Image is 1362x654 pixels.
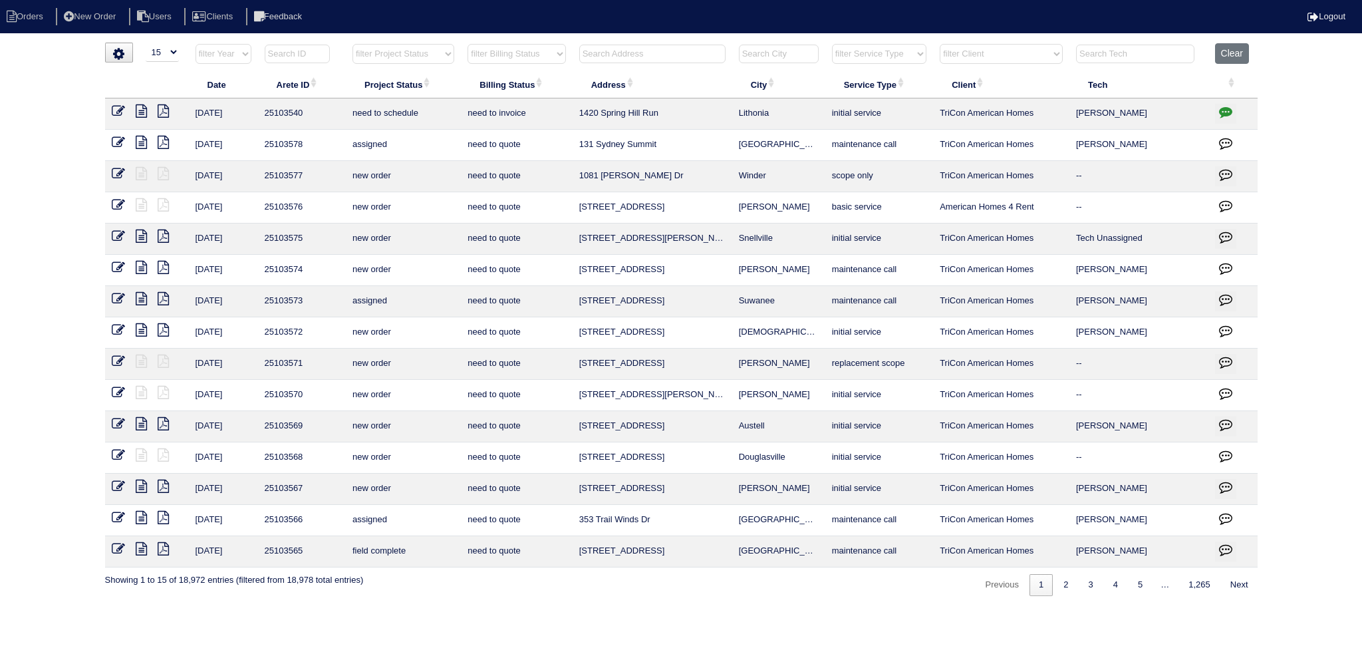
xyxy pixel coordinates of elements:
[573,442,732,474] td: [STREET_ADDRESS]
[258,505,346,536] td: 25103566
[189,192,258,224] td: [DATE]
[461,474,572,505] td: need to quote
[258,380,346,411] td: 25103570
[265,45,330,63] input: Search ID
[825,442,933,474] td: initial service
[573,474,732,505] td: [STREET_ADDRESS]
[573,411,732,442] td: [STREET_ADDRESS]
[739,45,819,63] input: Search City
[933,505,1069,536] td: TriCon American Homes
[732,130,825,161] td: [GEOGRAPHIC_DATA]
[1079,574,1103,596] a: 3
[1069,192,1208,224] td: --
[346,442,461,474] td: new order
[189,317,258,349] td: [DATE]
[573,255,732,286] td: [STREET_ADDRESS]
[184,8,243,26] li: Clients
[976,574,1028,596] a: Previous
[56,8,126,26] li: New Order
[189,349,258,380] td: [DATE]
[1069,349,1208,380] td: --
[573,349,732,380] td: [STREET_ADDRESS]
[732,536,825,568] td: [GEOGRAPHIC_DATA]
[461,442,572,474] td: need to quote
[933,536,1069,568] td: TriCon American Homes
[573,161,732,192] td: 1081 [PERSON_NAME] Dr
[825,317,933,349] td: initial service
[1054,574,1077,596] a: 2
[1221,574,1258,596] a: Next
[189,474,258,505] td: [DATE]
[184,11,243,21] a: Clients
[1069,130,1208,161] td: [PERSON_NAME]
[258,255,346,286] td: 25103574
[189,286,258,317] td: [DATE]
[1208,71,1258,98] th: : activate to sort column ascending
[346,255,461,286] td: new order
[825,130,933,161] td: maintenance call
[461,317,572,349] td: need to quote
[732,286,825,317] td: Suwanee
[461,411,572,442] td: need to quote
[825,286,933,317] td: maintenance call
[258,130,346,161] td: 25103578
[732,192,825,224] td: [PERSON_NAME]
[825,536,933,568] td: maintenance call
[573,192,732,224] td: [STREET_ADDRESS]
[258,349,346,380] td: 25103571
[825,349,933,380] td: replacement scope
[189,255,258,286] td: [DATE]
[189,536,258,568] td: [DATE]
[461,192,572,224] td: need to quote
[825,192,933,224] td: basic service
[258,224,346,255] td: 25103575
[258,442,346,474] td: 25103568
[933,317,1069,349] td: TriCon American Homes
[346,224,461,255] td: new order
[573,380,732,411] td: [STREET_ADDRESS][PERSON_NAME]
[1069,71,1208,98] th: Tech
[1069,317,1208,349] td: [PERSON_NAME]
[933,71,1069,98] th: Client: activate to sort column ascending
[579,45,726,63] input: Search Address
[732,442,825,474] td: Douglasville
[56,11,126,21] a: New Order
[189,380,258,411] td: [DATE]
[825,98,933,130] td: initial service
[732,380,825,411] td: [PERSON_NAME]
[461,255,572,286] td: need to quote
[346,380,461,411] td: new order
[1069,505,1208,536] td: [PERSON_NAME]
[461,98,572,130] td: need to invoice
[189,224,258,255] td: [DATE]
[933,442,1069,474] td: TriCon American Homes
[732,224,825,255] td: Snellville
[1152,579,1178,589] span: …
[825,505,933,536] td: maintenance call
[346,536,461,568] td: field complete
[573,224,732,255] td: [STREET_ADDRESS][PERSON_NAME]
[1069,98,1208,130] td: [PERSON_NAME]
[933,130,1069,161] td: TriCon American Homes
[933,98,1069,130] td: TriCon American Homes
[1076,45,1194,63] input: Search Tech
[933,380,1069,411] td: TriCon American Homes
[825,411,933,442] td: initial service
[732,317,825,349] td: [DEMOGRAPHIC_DATA]
[933,286,1069,317] td: TriCon American Homes
[258,536,346,568] td: 25103565
[258,71,346,98] th: Arete ID: activate to sort column ascending
[732,411,825,442] td: Austell
[1069,536,1208,568] td: [PERSON_NAME]
[1069,286,1208,317] td: [PERSON_NAME]
[732,474,825,505] td: [PERSON_NAME]
[825,474,933,505] td: initial service
[732,161,825,192] td: Winder
[1069,474,1208,505] td: [PERSON_NAME]
[1069,380,1208,411] td: --
[1179,574,1220,596] a: 1,265
[461,286,572,317] td: need to quote
[105,568,364,586] div: Showing 1 to 15 of 18,972 entries (filtered from 18,978 total entries)
[933,349,1069,380] td: TriCon American Homes
[346,349,461,380] td: new order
